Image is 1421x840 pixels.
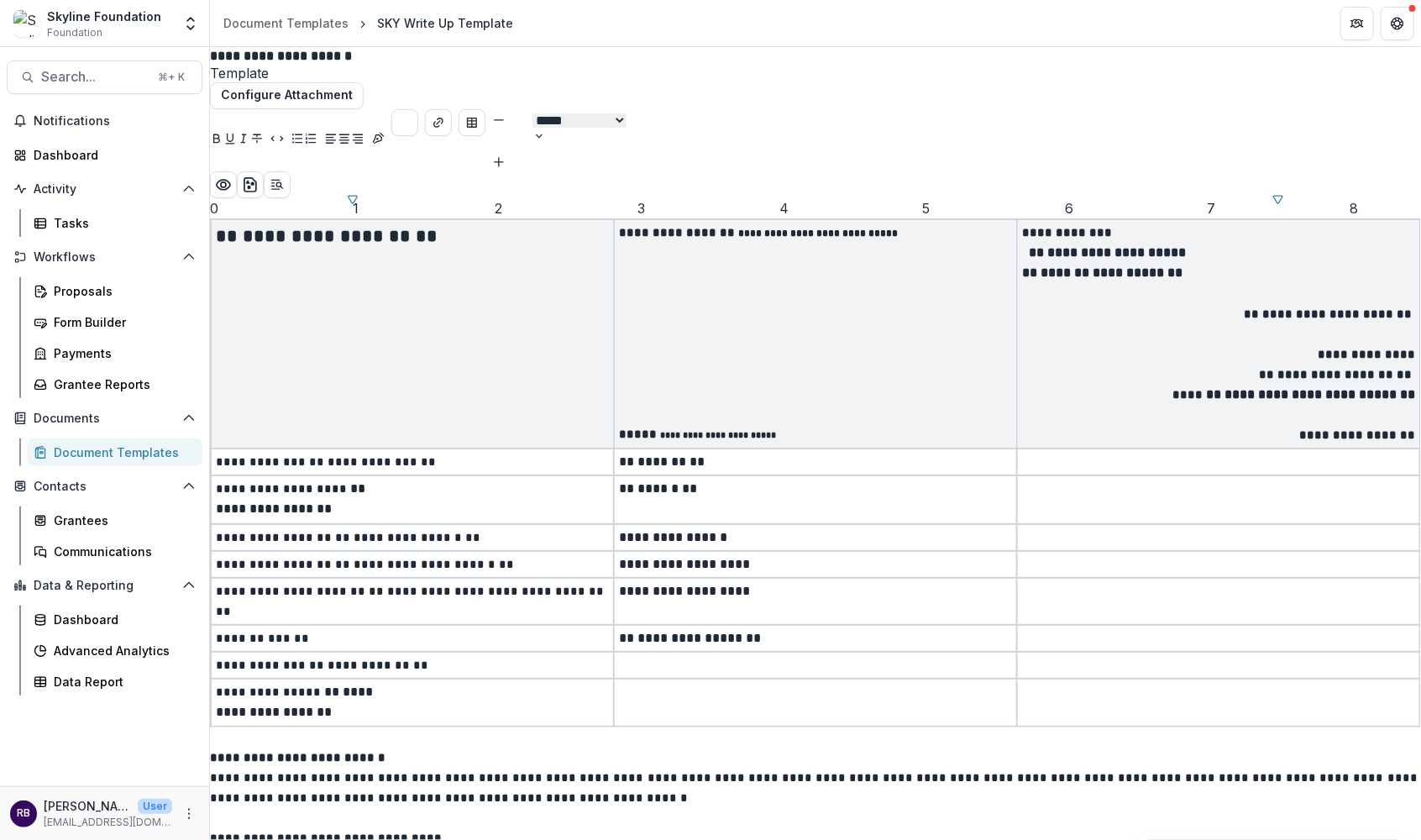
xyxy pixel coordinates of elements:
nav: breadcrumb [217,11,520,35]
button: More [179,804,199,824]
button: Get Help [1381,7,1414,40]
span: Foundation [47,25,102,40]
span: Search... [41,69,148,85]
a: Grantees [27,507,202,534]
div: Grantee Reports [54,375,189,393]
button: Open entity switcher [179,7,202,40]
span: Data & Reporting [34,579,176,593]
a: Advanced Analytics [27,637,202,664]
div: Grantees [54,512,189,529]
img: Skyline Foundation [13,10,40,37]
a: Grantee Reports [27,370,202,398]
a: Document Templates [217,11,355,35]
a: Dashboard [7,141,202,169]
a: Document Templates [27,438,202,466]
a: Dashboard [27,606,202,633]
button: Partners [1340,7,1374,40]
div: Communications [54,543,189,560]
p: [PERSON_NAME] [44,797,131,815]
button: Bigger [492,151,506,171]
div: Proposals [54,282,189,300]
button: Align Left [324,130,338,150]
button: Bold [210,130,223,150]
div: Skyline Foundation [47,8,161,25]
div: Payments [54,344,189,362]
button: Italicize [237,130,250,150]
a: Form Builder [27,308,202,336]
a: Data Report [27,668,202,696]
div: Document Templates [223,14,349,32]
div: Dashboard [34,146,189,164]
button: Notifications [7,108,202,134]
button: Strike [250,130,264,150]
button: download-word [237,171,264,198]
button: Code [270,130,284,150]
div: Data Report [54,673,189,690]
button: Create link [425,109,452,136]
button: Bullet List [291,130,304,150]
button: Open Activity [7,176,202,202]
span: Notifications [34,114,196,129]
span: Documents [34,412,176,426]
button: Align Right [351,130,364,150]
a: Communications [27,538,202,565]
a: Payments [27,339,202,367]
button: Choose font color [391,109,418,136]
span: Contacts [34,480,176,494]
p: [EMAIL_ADDRESS][DOMAIN_NAME] [44,815,172,830]
div: Tasks [54,214,189,232]
div: Document Templates [54,444,189,461]
a: Tasks [27,209,202,237]
a: Proposals [27,277,202,305]
div: ⌘ + K [155,68,188,87]
p: User [138,799,172,814]
button: Underline [223,130,237,150]
button: Configure Attachment [210,82,364,109]
button: Preview preview-doc.pdf [210,171,237,198]
button: Open Workflows [7,244,202,270]
div: Advanced Analytics [54,642,189,659]
div: SKY Write Up Template [377,14,513,32]
div: Dashboard [54,611,189,628]
button: Insert Table [459,109,485,136]
span: Workflows [34,250,176,265]
div: Rose Brookhouse [17,808,30,819]
button: Open Data & Reporting [7,572,202,599]
button: Ordered List [304,130,317,150]
div: Insert Table [459,109,485,171]
button: Smaller [492,109,506,129]
button: Open Documents [7,405,202,432]
button: Open Editor Sidebar [264,171,291,198]
span: Activity [34,182,176,197]
button: Align Center [338,130,351,150]
div: Form Builder [54,313,189,331]
button: Search... [7,60,202,94]
button: Insert Signature [371,130,385,150]
span: Template [210,66,1421,81]
button: Open Contacts [7,473,202,500]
